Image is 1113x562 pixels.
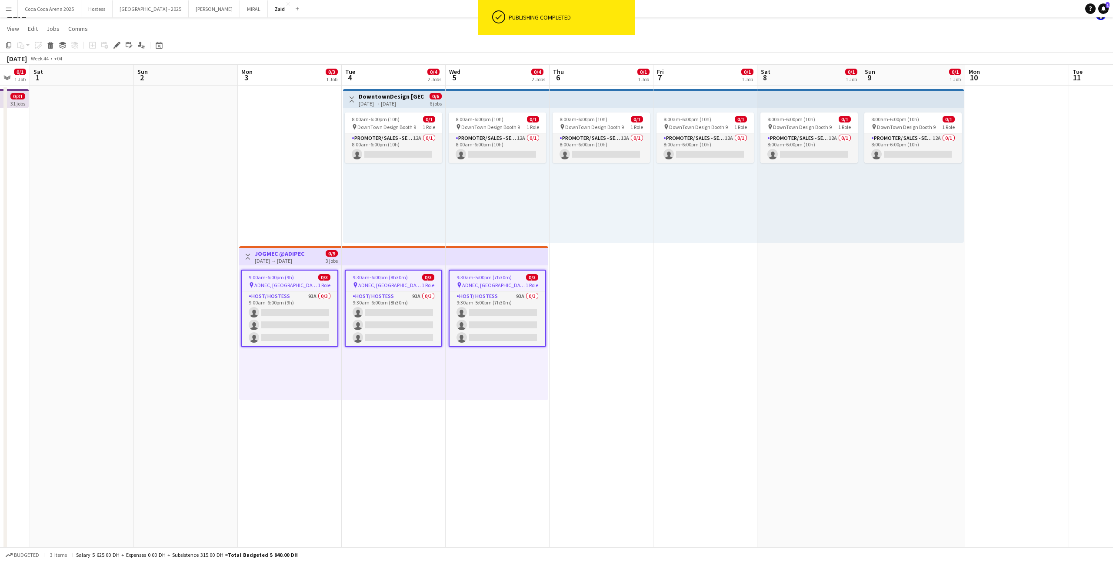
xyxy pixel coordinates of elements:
span: 0/3 [326,69,338,75]
a: Comms [65,23,91,34]
span: 3 items [48,552,69,558]
span: 8:00am-6:00pm (10h) [767,116,815,122]
span: Week 44 [29,55,50,62]
span: 1 Role [630,124,643,130]
h3: DowntownDesign [GEOGRAPHIC_DATA] 2025 [359,93,423,100]
span: 10 [967,73,980,83]
div: 1 Job [742,76,753,83]
span: 1 Role [318,282,330,288]
span: 0/1 [14,69,26,75]
span: 8 [760,73,770,83]
span: Budgeted [14,552,39,558]
span: 0/1 [949,69,961,75]
span: 1 Role [422,282,434,288]
span: 8:00am-6:00pm (10h) [663,116,711,122]
app-card-role: Host/ Hostess93A0/39:30am-6:00pm (8h30m) [346,291,441,346]
button: Zaid [268,0,292,17]
div: 9:00am-6:00pm (9h)0/3 ADNEC, [GEOGRAPHIC_DATA]1 RoleHost/ Hostess93A0/39:00am-6:00pm (9h) [241,270,338,347]
app-card-role: Promoter/ Sales - Senior12A0/18:00am-6:00pm (10h) [656,133,754,163]
span: 9:00am-6:00pm (9h) [249,274,294,281]
span: 0/1 [637,69,650,75]
a: 1 [1098,3,1109,14]
span: Total Budgeted 5 940.00 DH [228,552,298,558]
div: 31 jobs [10,99,25,107]
span: 0/1 [839,116,851,122]
app-card-role: Promoter/ Sales - Senior12A0/18:00am-6:00pm (10h) [449,133,546,163]
button: [PERSON_NAME] [189,0,240,17]
div: 1 Job [950,76,961,83]
div: [DATE] → [DATE] [359,100,423,107]
span: 0/4 [427,69,440,75]
div: [DATE] [7,54,27,63]
span: Wed [449,68,460,76]
span: 0/4 [531,69,543,75]
app-job-card: 9:30am-6:00pm (8h30m)0/3 ADNEC, [GEOGRAPHIC_DATA]1 RoleHost/ Hostess93A0/39:30am-6:00pm (8h30m) [345,270,442,347]
div: Salary 5 625.00 DH + Expenses 0.00 DH + Subsistence 315.00 DH = [76,552,298,558]
div: +04 [54,55,62,62]
span: Sun [137,68,148,76]
span: 4 [344,73,355,83]
div: 6 jobs [430,99,442,107]
span: 0/1 [527,116,539,122]
span: Comms [68,25,88,33]
span: 1 [32,73,43,83]
span: 1 [1106,2,1110,8]
span: Jobs [47,25,60,33]
span: 0/3 [422,274,434,281]
app-card-role: Promoter/ Sales - Senior12A0/18:00am-6:00pm (10h) [553,133,650,163]
div: 2 Jobs [428,76,441,83]
span: Sat [761,68,770,76]
span: 8:00am-6:00pm (10h) [456,116,503,122]
app-card-role: Promoter/ Sales - Senior12A0/18:00am-6:00pm (10h) [345,133,442,163]
div: 8:00am-6:00pm (10h)0/1 DownTown Design Booth 91 RolePromoter/ Sales - Senior12A0/18:00am-6:00pm (... [760,112,858,163]
div: 1 Job [846,76,857,83]
div: 8:00am-6:00pm (10h)0/1 DownTown Design Booth 91 RolePromoter/ Sales - Senior12A0/18:00am-6:00pm (... [449,112,546,163]
a: View [3,23,23,34]
span: 5 [448,73,460,83]
span: 1 Role [423,124,435,130]
button: Budgeted [4,550,40,560]
span: 6 [552,73,564,83]
span: 1 Role [942,124,955,130]
span: Thu [553,68,564,76]
button: [GEOGRAPHIC_DATA] - 2025 [113,0,189,17]
span: Fri [657,68,664,76]
span: DownTown Design Booth 9 [669,124,728,130]
a: Edit [24,23,41,34]
app-card-role: Promoter/ Sales - Senior12A0/18:00am-6:00pm (10h) [760,133,858,163]
app-job-card: 9:30am-5:00pm (7h30m)0/3 ADNEC, [GEOGRAPHIC_DATA]1 RoleHost/ Hostess93A0/39:30am-5:00pm (7h30m) [449,270,546,347]
span: View [7,25,19,33]
span: 0/1 [741,69,753,75]
span: ADNEC, [GEOGRAPHIC_DATA] [254,282,318,288]
span: 0/9 [326,250,338,257]
div: 8:00am-6:00pm (10h)0/1 DownTown Design Booth 91 RolePromoter/ Sales - Senior12A0/18:00am-6:00pm (... [656,112,754,163]
div: 2 Jobs [532,76,545,83]
span: ADNEC, [GEOGRAPHIC_DATA] [358,282,422,288]
span: DownTown Design Booth 9 [461,124,520,130]
span: 0/3 [526,274,538,281]
span: ADNEC, [GEOGRAPHIC_DATA] [462,282,526,288]
button: Hostess [81,0,113,17]
button: Coca Coca Arena 2025 [18,0,81,17]
h3: JOGMEC @ADIPEC [255,250,304,258]
span: Tue [1073,68,1083,76]
span: Sat [33,68,43,76]
span: 0/1 [735,116,747,122]
app-job-card: 8:00am-6:00pm (10h)0/1 DownTown Design Booth 91 RolePromoter/ Sales - Senior12A0/18:00am-6:00pm (... [345,112,442,163]
span: 8:00am-6:00pm (10h) [871,116,919,122]
span: 11 [1071,73,1083,83]
span: 9 [863,73,875,83]
div: Publishing completed [509,13,631,21]
span: 8:00am-6:00pm (10h) [560,116,607,122]
span: Sun [865,68,875,76]
span: 0/1 [423,116,435,122]
span: 9:30am-5:00pm (7h30m) [457,274,512,281]
span: 9:30am-6:00pm (8h30m) [353,274,408,281]
span: Mon [241,68,253,76]
span: 0/1 [943,116,955,122]
span: 0/1 [631,116,643,122]
span: DownTown Design Booth 9 [357,124,416,130]
span: DownTown Design Booth 9 [565,124,624,130]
